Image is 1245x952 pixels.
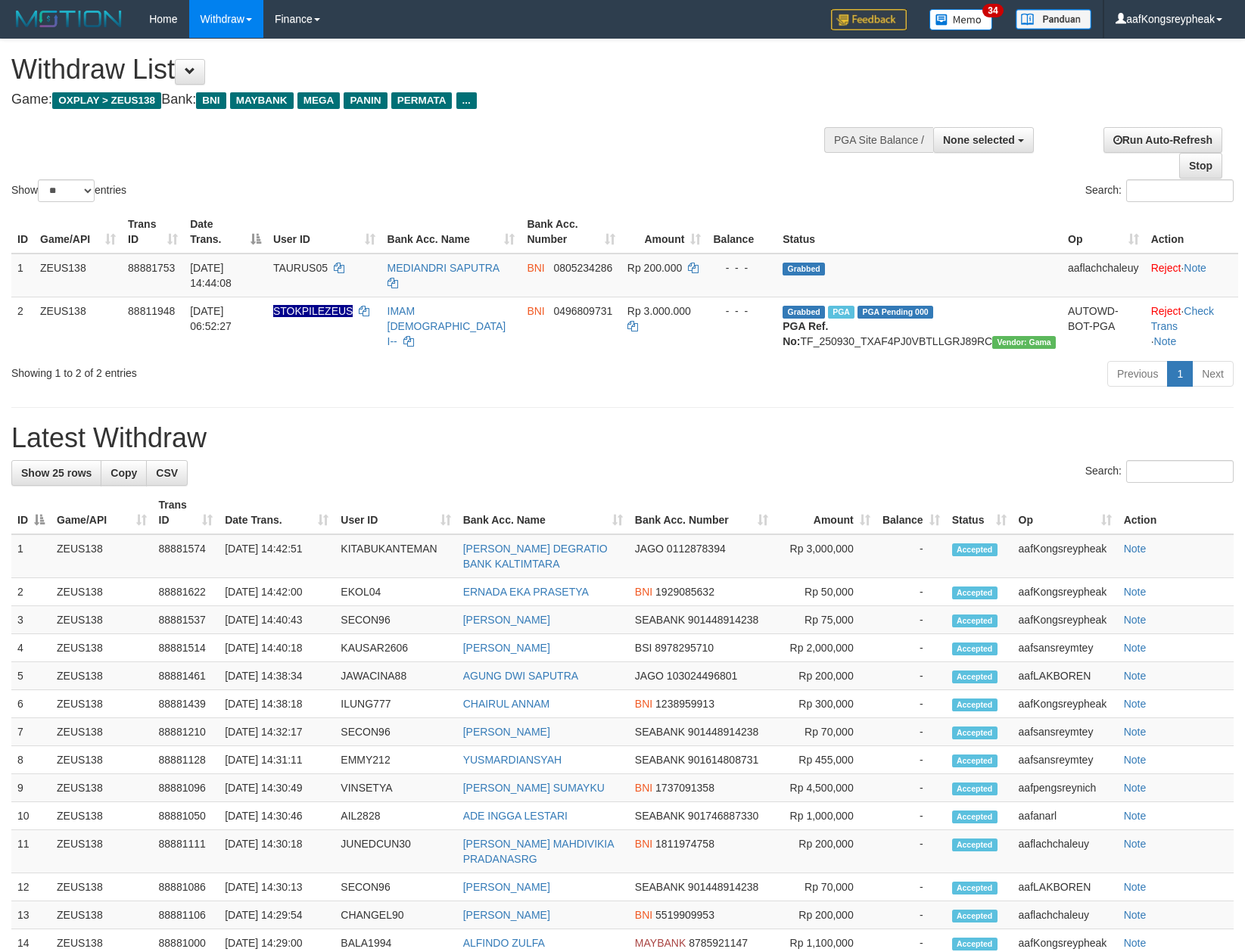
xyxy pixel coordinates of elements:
td: · · [1145,297,1238,355]
a: [PERSON_NAME] [463,642,550,654]
span: Copy 901448914238 to clipboard [688,614,758,626]
label: Search: [1085,460,1234,483]
label: Search: [1085,179,1234,202]
th: Balance [707,210,777,254]
td: Rp 75,000 [774,606,876,634]
span: Copy [110,467,137,479]
span: Copy 1811974758 to clipboard [655,838,714,850]
span: Copy 1238959913 to clipboard [655,698,714,710]
td: ZEUS138 [51,802,153,830]
a: Note [1124,642,1147,654]
span: BNI [635,782,652,794]
td: [DATE] 14:29:54 [219,901,335,929]
td: [DATE] 14:30:18 [219,830,335,873]
span: [DATE] 14:44:08 [190,262,232,289]
span: Copy 8978295710 to clipboard [655,642,714,654]
a: Note [1124,881,1147,893]
td: [DATE] 14:30:46 [219,802,335,830]
td: Rp 1,000,000 [774,802,876,830]
td: - [876,690,946,718]
td: Rp 455,000 [774,746,876,774]
th: Action [1145,210,1238,254]
td: Rp 3,000,000 [774,534,876,578]
td: ZEUS138 [51,578,153,606]
span: Accepted [952,910,998,922]
div: - - - [713,260,770,275]
th: Action [1118,491,1234,534]
td: aafKongsreypheak [1013,606,1118,634]
span: Rp 200.000 [627,262,682,274]
a: AGUNG DWI SAPUTRA [463,670,578,682]
td: - [876,873,946,901]
span: Copy 103024496801 to clipboard [667,670,737,682]
td: 88881050 [153,802,219,830]
td: - [876,746,946,774]
span: SEABANK [635,754,685,766]
span: JAGO [635,670,664,682]
td: 12 [11,873,51,901]
td: - [876,718,946,746]
a: [PERSON_NAME] [463,726,550,738]
a: Copy [101,460,147,486]
td: aaflachchaleuy [1062,254,1145,297]
td: ZEUS138 [51,634,153,662]
a: Previous [1107,361,1168,387]
a: Run Auto-Refresh [1103,127,1222,153]
td: EMMY212 [335,746,456,774]
a: ERNADA EKA PRASETYA [463,586,589,598]
td: 88881514 [153,634,219,662]
a: Show 25 rows [11,460,101,486]
td: JUNEDCUN30 [335,830,456,873]
span: Grabbed [783,306,825,319]
img: Feedback.jpg [831,9,907,30]
h1: Withdraw List [11,54,815,85]
span: Copy 8785921147 to clipboard [689,937,748,949]
span: BNI [527,262,544,274]
td: 88881461 [153,662,219,690]
a: CSV [146,460,188,486]
td: - [876,578,946,606]
td: aaflachchaleuy [1013,901,1118,929]
span: Accepted [952,543,998,556]
td: 2 [11,297,34,355]
td: [DATE] 14:30:13 [219,873,335,901]
td: CHANGEL90 [335,901,456,929]
td: Rp 300,000 [774,690,876,718]
td: [DATE] 14:42:00 [219,578,335,606]
a: [PERSON_NAME] [463,909,550,921]
span: SEABANK [635,881,685,893]
span: 34 [982,4,1003,17]
td: ZEUS138 [51,830,153,873]
input: Search: [1126,179,1234,202]
td: 3 [11,606,51,634]
td: aafanarl [1013,802,1118,830]
th: Status [777,210,1062,254]
a: Note [1124,670,1147,682]
th: Bank Acc. Name: activate to sort column ascending [381,210,521,254]
span: Accepted [952,642,998,655]
td: Rp 70,000 [774,873,876,901]
a: IMAM [DEMOGRAPHIC_DATA] I-- [388,305,506,347]
span: None selected [943,134,1015,146]
a: Note [1124,810,1147,822]
span: BSI [635,642,652,654]
td: AIL2828 [335,802,456,830]
h1: Latest Withdraw [11,423,1234,453]
td: 1 [11,534,51,578]
td: 6 [11,690,51,718]
td: 88881622 [153,578,219,606]
td: [DATE] 14:40:18 [219,634,335,662]
td: Rp 50,000 [774,578,876,606]
th: Amount: activate to sort column ascending [621,210,708,254]
td: VINSETYA [335,774,456,802]
span: 88881753 [128,262,175,274]
span: 88811948 [128,305,175,317]
a: Note [1124,754,1147,766]
td: aaflachchaleuy [1013,830,1118,873]
td: 88881096 [153,774,219,802]
th: Date Trans.: activate to sort column descending [184,210,267,254]
td: Rp 4,500,000 [774,774,876,802]
th: Status: activate to sort column ascending [946,491,1013,534]
td: 2 [11,578,51,606]
th: Balance: activate to sort column ascending [876,491,946,534]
